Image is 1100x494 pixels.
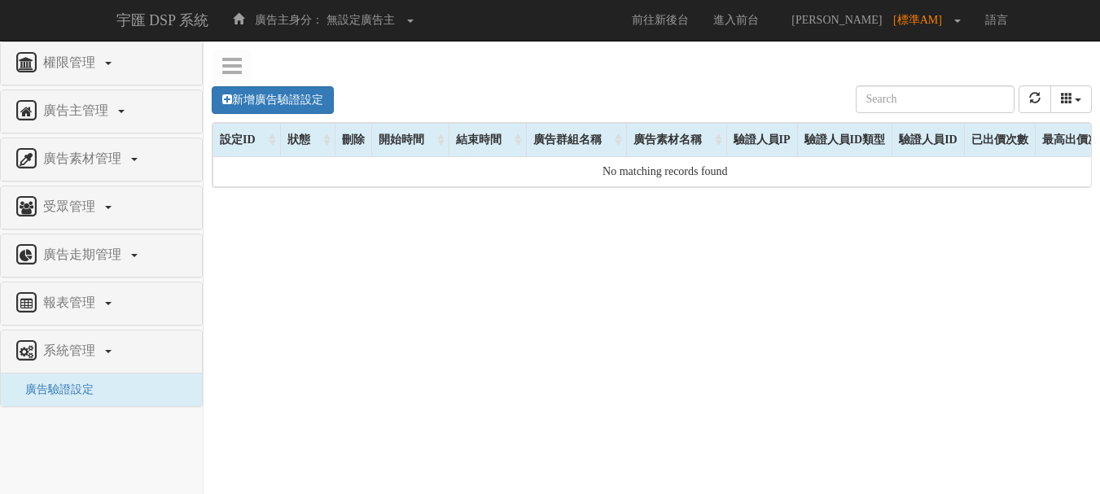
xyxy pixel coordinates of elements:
a: 廣告驗證設定 [13,383,94,396]
a: 系統管理 [13,339,190,365]
div: 結束時間 [449,124,526,156]
div: 狀態 [281,124,335,156]
a: 廣告走期管理 [13,243,190,269]
a: 廣告素材管理 [13,146,190,173]
div: 開始時間 [372,124,449,156]
span: 無設定廣告主 [326,14,395,26]
div: 廣告素材名稱 [627,124,726,156]
span: 廣告主身分： [255,14,323,26]
input: Search [856,85,1015,113]
a: 新增廣告驗證設定 [212,86,334,114]
a: 報表管理 [13,291,190,317]
span: 廣告素材管理 [39,151,129,165]
span: 廣告走期管理 [39,247,129,261]
div: 驗證人員ID類型 [798,124,892,156]
button: refresh [1019,85,1051,113]
span: 報表管理 [39,295,103,309]
div: 刪除 [335,124,371,156]
div: Columns [1050,85,1093,113]
button: columns [1050,85,1093,113]
span: 權限管理 [39,55,103,69]
div: 驗證人員IP [727,124,797,156]
span: [標準AM] [893,14,950,26]
a: 權限管理 [13,50,190,77]
div: 驗證人員ID [892,124,964,156]
span: 受眾管理 [39,199,103,213]
div: 已出價次數 [965,124,1035,156]
div: 設定ID [213,124,280,156]
span: 廣告主管理 [39,103,116,117]
a: 受眾管理 [13,195,190,221]
div: 廣告群組名稱 [527,124,626,156]
a: 廣告主管理 [13,98,190,125]
span: [PERSON_NAME] [783,14,890,26]
span: 系統管理 [39,343,103,357]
